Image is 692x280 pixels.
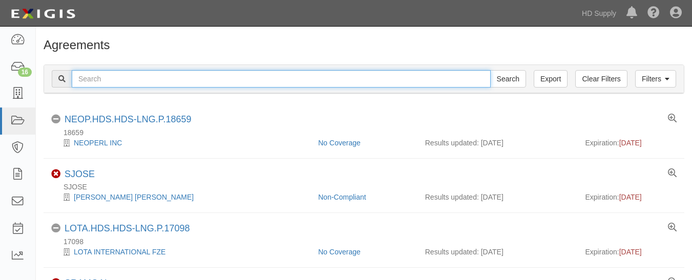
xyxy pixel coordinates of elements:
[74,139,122,147] a: NEOPERL INC
[65,169,95,180] div: SJOSE
[647,7,660,19] i: Help Center - Complianz
[318,248,361,256] a: No Coverage
[619,139,642,147] span: [DATE]
[51,182,684,192] div: SJOSE
[65,114,191,125] div: NEOP.HDS.HDS-LNG.P.18659
[51,247,310,257] div: LOTA INTERNATIONAL FZE
[318,193,366,201] a: Non-Compliant
[44,38,684,52] h1: Agreements
[425,247,570,257] div: Results updated: [DATE]
[51,169,60,179] i: Non-Compliant
[74,248,165,256] a: LOTA INTERNATIONAL FZE
[318,139,361,147] a: No Coverage
[65,169,95,179] a: SJOSE
[74,193,194,201] a: [PERSON_NAME] [PERSON_NAME]
[619,248,642,256] span: [DATE]
[585,192,677,202] div: Expiration:
[668,223,677,232] a: View results summary
[51,127,684,138] div: 18659
[51,224,60,233] i: No Coverage
[51,115,60,124] i: No Coverage
[490,70,526,88] input: Search
[585,138,677,148] div: Expiration:
[65,223,190,234] div: LOTA.HDS.HDS-LNG.P.17098
[668,114,677,123] a: View results summary
[65,114,191,124] a: NEOP.HDS.HDS-LNG.P.18659
[72,70,491,88] input: Search
[577,3,621,24] a: HD Supply
[425,192,570,202] div: Results updated: [DATE]
[51,192,310,202] div: JOSE GERARDO SANCHEZ TORRES
[51,138,310,148] div: NEOPERL INC
[668,169,677,178] a: View results summary
[635,70,676,88] a: Filters
[51,236,684,247] div: 17098
[18,68,32,77] div: 16
[585,247,677,257] div: Expiration:
[65,223,190,233] a: LOTA.HDS.HDS-LNG.P.17098
[619,193,642,201] span: [DATE]
[575,70,627,88] a: Clear Filters
[8,5,78,23] img: logo-5460c22ac91f19d4615b14bd174203de0afe785f0fc80cf4dbbc73dc1793850b.png
[425,138,570,148] div: Results updated: [DATE]
[534,70,568,88] a: Export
